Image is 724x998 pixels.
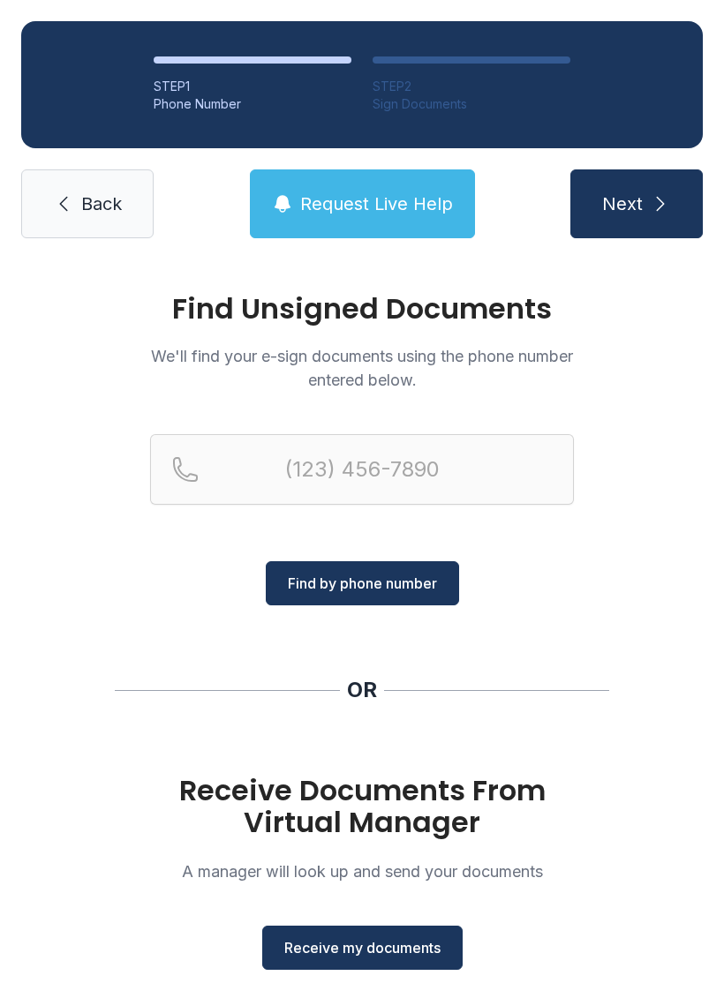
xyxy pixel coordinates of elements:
[150,775,574,838] h1: Receive Documents From Virtual Manager
[154,95,351,113] div: Phone Number
[284,937,441,958] span: Receive my documents
[150,859,574,883] p: A manager will look up and send your documents
[150,295,574,323] h1: Find Unsigned Documents
[150,434,574,505] input: Reservation phone number
[373,95,570,113] div: Sign Documents
[602,191,643,216] span: Next
[373,78,570,95] div: STEP 2
[288,573,437,594] span: Find by phone number
[300,191,453,216] span: Request Live Help
[150,344,574,392] p: We'll find your e-sign documents using the phone number entered below.
[154,78,351,95] div: STEP 1
[81,191,122,216] span: Back
[347,676,377,704] div: OR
